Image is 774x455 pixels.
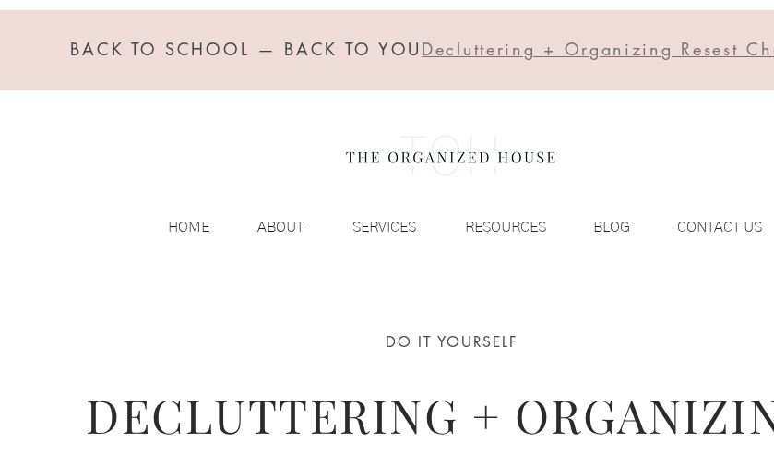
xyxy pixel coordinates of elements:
span: BACK TO SCHOOL — BACK TO YOU [70,38,422,60]
a: CONTACT US [639,213,771,241]
img: the organized house [338,119,564,193]
span: DO IT YOURSELF [386,332,518,352]
p: RESOURCES [456,213,555,241]
nav: Site [130,213,771,241]
a: SERVICES [313,213,425,241]
p: HOME [159,213,219,241]
a: BLOG [555,213,639,241]
p: SERVICES [343,213,425,241]
a: ABOUT [219,213,313,241]
p: BLOG [584,213,639,241]
p: ABOUT [248,213,313,241]
p: CONTACT US [668,213,771,241]
a: RESOURCES [425,213,555,241]
a: HOME [130,213,219,241]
